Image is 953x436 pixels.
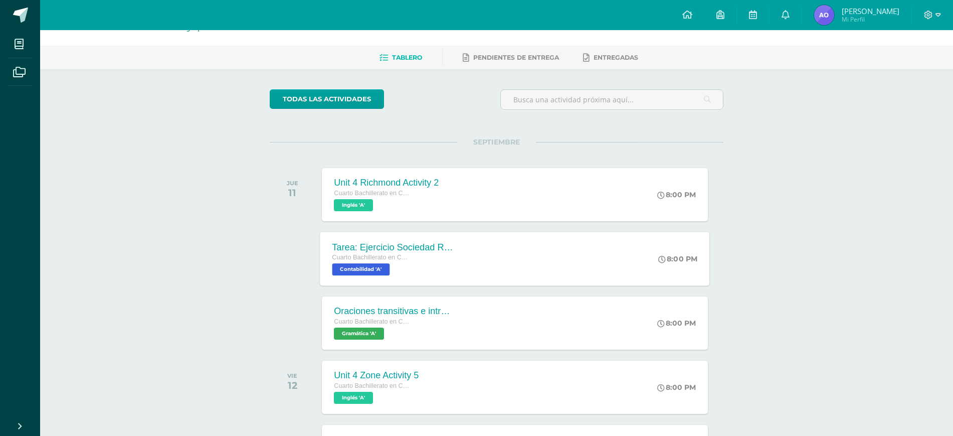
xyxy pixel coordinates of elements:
[332,263,390,275] span: Contabilidad 'A'
[332,242,454,252] div: Tarea: Ejercicio Sociedad Responsabilidad Limitada
[334,370,419,381] div: Unit 4 Zone Activity 5
[392,54,422,61] span: Tablero
[457,137,536,147] span: SEPTIEMBRE
[463,50,559,66] a: Pendientes de entrega
[334,178,439,188] div: Unit 4 Richmond Activity 2
[332,254,409,261] span: Cuarto Bachillerato en CCLL en Computacion
[334,328,384,340] span: Gramática 'A'
[270,89,384,109] a: todas las Actividades
[501,90,723,109] input: Busca una actividad próxima aquí...
[659,254,698,263] div: 8:00 PM
[334,318,409,325] span: Cuarto Bachillerato en CCLL en Computacion
[379,50,422,66] a: Tablero
[594,54,638,61] span: Entregadas
[287,180,298,187] div: JUE
[657,190,696,199] div: 8:00 PM
[287,379,297,391] div: 12
[814,5,834,25] img: 429b44335496247a7f21bc3e38013c17.png
[842,6,899,16] span: [PERSON_NAME]
[287,372,297,379] div: VIE
[657,319,696,328] div: 8:00 PM
[473,54,559,61] span: Pendientes de entrega
[334,190,409,197] span: Cuarto Bachillerato en CCLL en Computacion
[287,187,298,199] div: 11
[842,15,899,24] span: Mi Perfil
[334,382,409,389] span: Cuarto Bachillerato en CCLL en Computacion
[583,50,638,66] a: Entregadas
[334,199,373,211] span: Inglés 'A'
[334,306,454,317] div: Oraciones transitivas e intransitivas
[334,392,373,404] span: Inglés 'A'
[657,383,696,392] div: 8:00 PM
